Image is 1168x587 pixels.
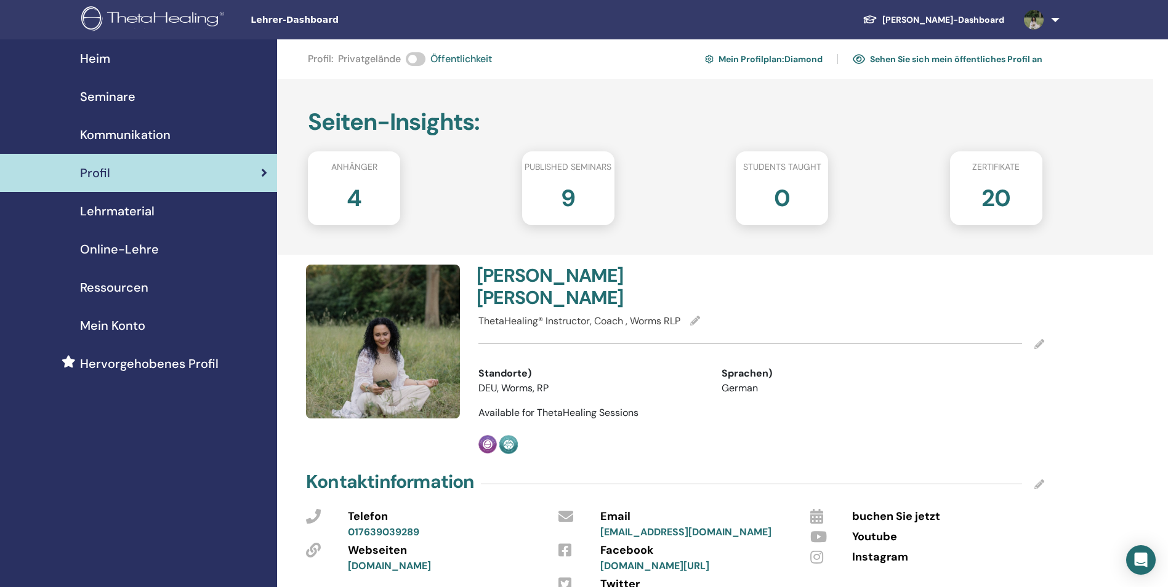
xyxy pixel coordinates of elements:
[80,87,135,106] span: Seminare
[981,178,1010,213] h2: 20
[722,381,946,396] li: German
[348,543,407,559] span: Webseiten
[1024,10,1044,30] img: default.jpg
[308,108,1042,137] h2: Seiten-Insights :
[852,509,940,525] span: buchen Sie jetzt
[477,265,754,309] h4: [PERSON_NAME] [PERSON_NAME]
[600,509,630,525] span: Email
[80,278,148,297] span: Ressourcen
[852,529,897,545] span: Youtube
[80,164,110,182] span: Profil
[338,52,401,66] span: Privatgelände
[80,202,155,220] span: Lehrmaterial
[348,559,431,572] a: [DOMAIN_NAME]
[308,52,333,66] span: Profil :
[600,525,771,538] a: [EMAIL_ADDRESS][DOMAIN_NAME]
[600,559,709,572] a: [DOMAIN_NAME][URL]
[347,178,361,213] h2: 4
[80,49,110,68] span: Heim
[478,381,703,396] li: DEU, Worms, RP
[705,49,823,69] a: Mein Profilplan:Diamond
[561,178,575,213] h2: 9
[80,240,159,258] span: Online-Lehre
[525,161,611,174] span: Published seminars
[306,265,460,418] img: default.jpg
[80,126,171,144] span: Kommunikation
[853,49,1042,69] a: Sehen Sie sich mein öffentliches Profil an
[705,53,714,65] img: cog.svg
[1126,545,1156,575] div: Open Intercom Messenger
[972,161,1020,174] span: Zertifikate
[722,366,946,381] div: Sprachen)
[852,549,908,565] span: Instagram
[348,525,419,538] a: 017639039289
[853,9,1014,31] a: [PERSON_NAME]-Dashboard
[81,6,228,34] img: logo.png
[80,354,219,373] span: Hervorgehobenes Profil
[853,54,865,65] img: eye.svg
[306,471,475,493] h4: Kontaktinformation
[478,314,680,327] span: ThetaHealing® Instructor, Coach , Worms RLP
[251,14,435,26] span: Lehrer-Dashboard
[331,161,377,174] span: Anhänger
[478,366,531,381] span: Standorte)
[743,161,821,174] span: Students taught
[430,52,492,66] span: Öffentlichkeit
[774,178,790,213] h2: 0
[478,406,638,419] span: Available for ThetaHealing Sessions
[600,543,653,559] span: Facebook
[348,509,388,525] span: Telefon
[863,14,877,25] img: graduation-cap-white.svg
[80,316,145,335] span: Mein Konto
